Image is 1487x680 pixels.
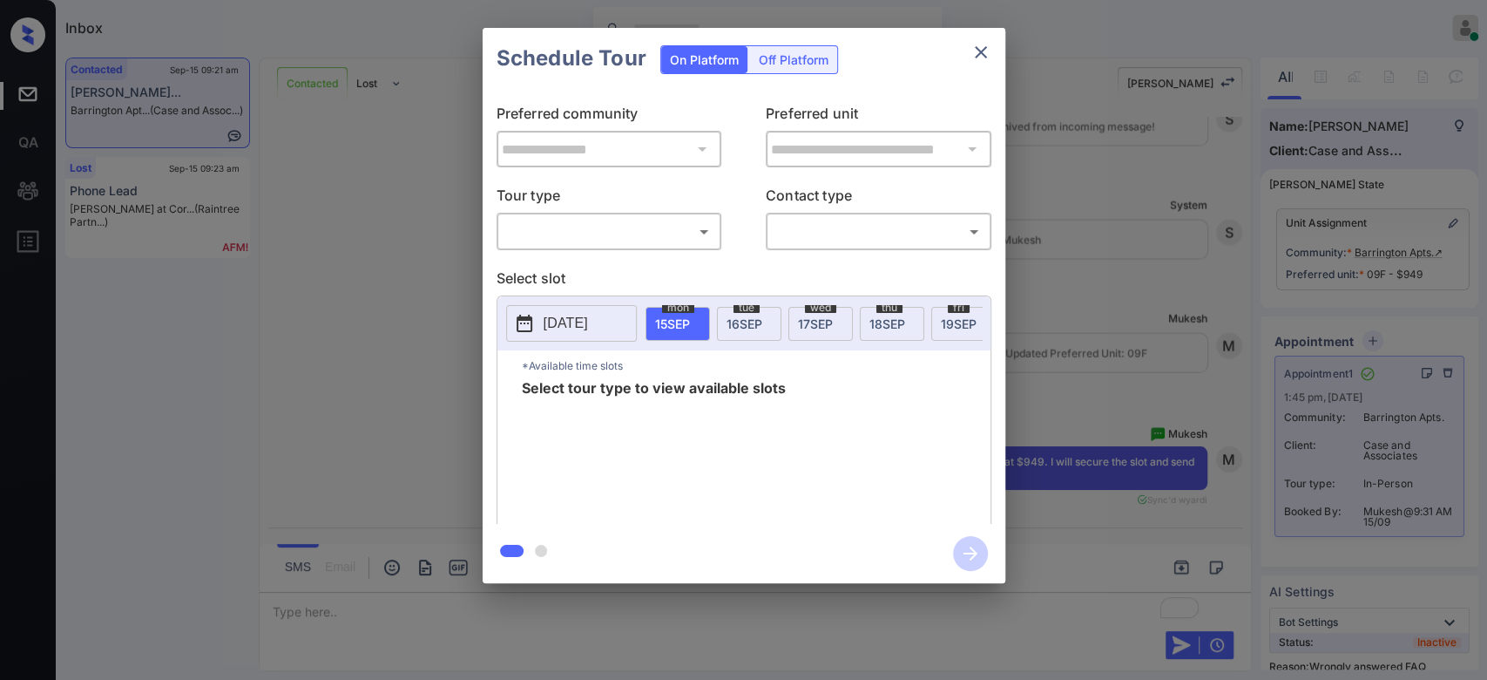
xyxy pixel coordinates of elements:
span: 17 SEP [798,316,833,331]
span: fri [948,303,970,313]
h2: Schedule Tour [483,28,660,89]
div: date-select [788,307,853,341]
span: wed [805,303,836,313]
p: *Available time slots [522,350,990,381]
div: Off Platform [750,46,837,73]
div: date-select [931,307,996,341]
span: thu [876,303,902,313]
span: 15 SEP [655,316,690,331]
span: 18 SEP [869,316,905,331]
div: date-select [717,307,781,341]
p: Tour type [497,185,722,213]
div: date-select [860,307,924,341]
div: On Platform [661,46,747,73]
span: mon [662,303,694,313]
p: Contact type [766,185,991,213]
button: [DATE] [506,305,637,342]
p: Preferred unit [766,103,991,131]
span: 19 SEP [941,316,977,331]
p: Select slot [497,268,991,296]
button: close [963,35,998,70]
span: Select tour type to view available slots [522,381,786,520]
div: date-select [645,307,710,341]
span: 16 SEP [727,316,762,331]
p: Preferred community [497,103,722,131]
span: tue [733,303,760,313]
p: [DATE] [544,313,588,334]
